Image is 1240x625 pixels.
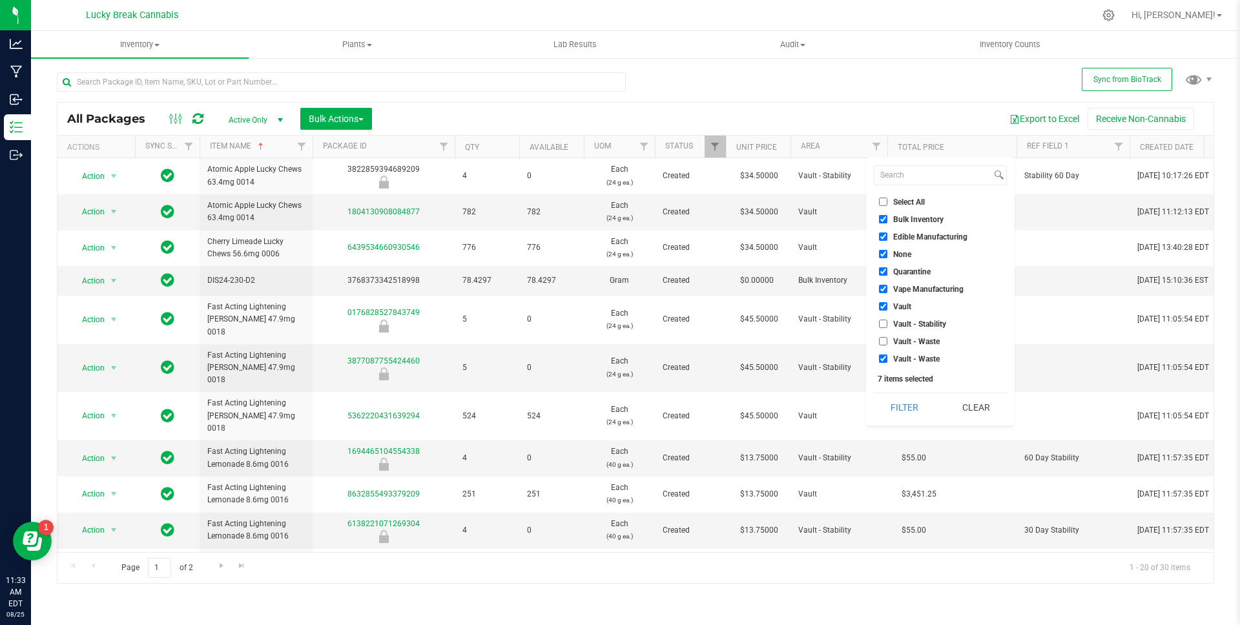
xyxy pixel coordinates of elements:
span: Inventory [31,39,249,50]
span: [DATE] 11:05:54 EDT [1137,410,1209,422]
span: select [106,407,122,425]
a: Area [801,141,820,150]
span: 4 [462,452,512,464]
input: Vault [879,302,887,311]
span: Atomic Apple Lucky Chews 63.4mg 0014 [207,200,305,224]
a: Filter [705,136,726,158]
a: 1804130908084877 [347,207,420,216]
a: 6138221071269304 [347,519,420,528]
span: Vault [798,206,880,218]
inline-svg: Manufacturing [10,65,23,78]
span: Action [70,239,105,257]
span: Created [663,488,718,500]
inline-svg: Outbound [10,149,23,161]
span: 0 [527,170,576,182]
span: Sync from BioTrack [1093,75,1161,84]
input: None [879,250,887,258]
span: In Sync [161,449,174,467]
span: 1 - 20 of 30 items [1119,558,1201,577]
span: Created [663,206,718,218]
p: 11:33 AM EDT [6,575,25,610]
a: Filter [433,136,455,158]
span: $55.00 [895,521,933,540]
input: Vape Manufacturing [879,285,887,293]
span: 0 [527,452,576,464]
a: Total Price [898,143,944,152]
span: None [893,251,911,258]
a: 0176828527843749 [347,308,420,317]
span: select [106,311,122,329]
span: Created [663,452,718,464]
div: Stability [311,458,457,471]
span: select [106,449,122,467]
span: Action [70,167,105,185]
div: Manage settings [1100,9,1117,21]
inline-svg: Inbound [10,93,23,106]
p: (24 g ea.) [592,248,647,260]
a: 3877087755424460 [347,356,420,365]
span: Action [70,485,105,503]
span: 30 Day Stability [1024,524,1122,537]
span: Vault [798,241,880,254]
div: Stability [311,530,457,543]
span: Bulk Actions [309,114,364,124]
a: Filter [634,136,655,158]
span: Created [663,170,718,182]
span: 5 [462,313,512,325]
span: $13.75000 [734,449,785,467]
span: Each [592,355,647,380]
span: Fast Acting Lightening [PERSON_NAME] 47.9mg 0018 [207,397,305,435]
a: Filter [1108,136,1130,158]
span: Vape Manufacturing [893,285,964,293]
a: 5362220431639294 [347,411,420,420]
span: Each [592,482,647,506]
a: Plants [249,31,466,58]
div: Stability [311,320,457,333]
span: Vault [798,410,880,422]
span: Each [592,518,647,542]
a: Created Date [1140,143,1193,152]
span: Vault - Stability [798,524,880,537]
span: 4 [462,524,512,537]
input: Edible Manufacturing [879,232,887,241]
span: select [106,167,122,185]
span: Atomic Apple Lucky Chews 63.4mg 0014 [207,163,305,188]
input: Quarantine [879,267,887,276]
span: select [106,239,122,257]
p: (24 g ea.) [592,212,647,224]
a: Inventory [31,31,249,58]
span: Select All [893,198,925,206]
span: In Sync [161,167,174,185]
a: Audit [684,31,902,58]
span: [DATE] 11:57:35 EDT [1137,452,1209,464]
span: Vault - Stability [798,170,880,182]
span: $45.50000 [734,407,785,425]
span: 0 [527,524,576,537]
span: 524 [527,410,576,422]
span: 78.4297 [527,274,576,287]
span: Each [592,236,647,260]
span: Fast Acting Lightening Lemonade 8.6mg 0016 [207,482,305,506]
span: Created [663,313,718,325]
a: Go to the next page [212,558,231,575]
span: $45.50000 [734,310,785,329]
button: Filter [874,393,936,422]
span: Action [70,203,105,221]
span: 782 [527,206,576,218]
div: Stability [311,367,457,380]
span: Fast Acting Lightening [PERSON_NAME] 47.9mg 0018 [207,301,305,338]
span: Created [663,362,718,374]
span: [DATE] 11:57:35 EDT [1137,524,1209,537]
span: Lucky Break Cannabis [86,10,178,21]
p: (24 g ea.) [592,320,647,332]
span: Hi, [PERSON_NAME]! [1131,10,1215,20]
span: Bulk Inventory [798,274,880,287]
span: Vault - Stability [893,320,946,328]
span: 78.4297 [462,274,512,287]
a: Qty [465,143,479,152]
span: 776 [462,241,512,254]
span: Fast Acting Lightening Lemonade 8.6mg 0016 [207,446,305,470]
span: 0 [527,313,576,325]
span: Page of 2 [110,558,203,578]
span: In Sync [161,521,174,539]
